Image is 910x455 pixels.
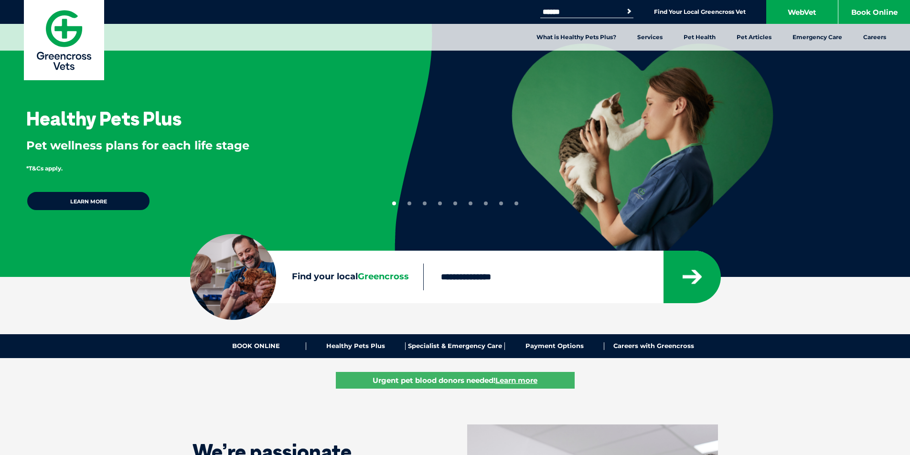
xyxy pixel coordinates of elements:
[306,342,406,350] a: Healthy Pets Plus
[495,376,537,385] u: Learn more
[26,109,182,128] h3: Healthy Pets Plus
[392,201,396,205] button: 1 of 9
[627,24,673,51] a: Services
[26,191,150,211] a: Learn more
[624,7,634,16] button: Search
[673,24,726,51] a: Pet Health
[26,138,364,154] p: Pet wellness plans for each life stage
[358,271,409,282] span: Greencross
[406,342,505,350] a: Specialist & Emergency Care
[514,201,518,205] button: 9 of 9
[469,201,472,205] button: 6 of 9
[423,201,427,205] button: 3 of 9
[853,24,897,51] a: Careers
[484,201,488,205] button: 7 of 9
[499,201,503,205] button: 8 of 9
[782,24,853,51] a: Emergency Care
[505,342,604,350] a: Payment Options
[726,24,782,51] a: Pet Articles
[207,342,306,350] a: BOOK ONLINE
[407,201,411,205] button: 2 of 9
[453,201,457,205] button: 5 of 9
[654,8,746,16] a: Find Your Local Greencross Vet
[604,342,703,350] a: Careers with Greencross
[26,165,63,172] span: *T&Cs apply.
[438,201,442,205] button: 4 of 9
[526,24,627,51] a: What is Healthy Pets Plus?
[190,270,423,284] label: Find your local
[336,372,575,389] a: Urgent pet blood donors needed!Learn more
